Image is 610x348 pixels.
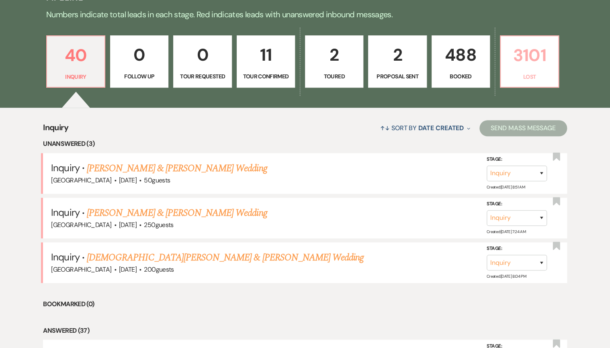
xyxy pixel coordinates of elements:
p: Toured [310,72,358,81]
p: Tour Confirmed [242,72,290,81]
span: Created: [DATE] 7:24 AM [487,229,526,234]
a: 2Toured [305,35,363,88]
span: [DATE] [119,176,137,184]
a: 11Tour Confirmed [237,35,295,88]
span: [GEOGRAPHIC_DATA] [51,176,111,184]
label: Stage: [487,155,547,164]
span: Inquiry [51,206,79,219]
span: Inquiry [43,121,68,139]
span: [DATE] [119,221,137,229]
p: Numbers indicate total leads in each stage. Red indicates leads with unanswered inbound messages. [16,8,594,21]
a: 0Follow Up [110,35,168,88]
a: [PERSON_NAME] & [PERSON_NAME] Wedding [87,161,267,176]
a: 40Inquiry [46,35,105,88]
p: Proposal Sent [373,72,421,81]
span: 250 guests [144,221,173,229]
span: Inquiry [51,162,79,174]
a: 488Booked [432,35,490,88]
p: 488 [437,41,485,68]
span: Inquiry [51,251,79,263]
label: Stage: [487,200,547,209]
li: Answered (37) [43,325,567,336]
a: 0Tour Requested [173,35,231,88]
span: 200 guests [144,265,174,274]
span: [DATE] [119,265,137,274]
span: ↑↓ [380,124,390,132]
p: Tour Requested [178,72,226,81]
a: 3101Lost [500,35,559,88]
span: Created: [DATE] 8:04 PM [487,274,526,279]
p: Booked [437,72,485,81]
a: [DEMOGRAPHIC_DATA][PERSON_NAME] & [PERSON_NAME] Wedding [87,250,364,265]
span: [GEOGRAPHIC_DATA] [51,221,111,229]
span: Date Created [418,124,464,132]
label: Stage: [487,244,547,253]
p: 2 [310,41,358,68]
span: [GEOGRAPHIC_DATA] [51,265,111,274]
span: 50 guests [144,176,170,184]
p: 11 [242,41,290,68]
p: Follow Up [115,72,163,81]
p: Lost [506,72,553,81]
a: 2Proposal Sent [368,35,426,88]
span: Created: [DATE] 8:51 AM [487,184,525,190]
button: Sort By Date Created [377,117,473,139]
a: [PERSON_NAME] & [PERSON_NAME] Wedding [87,206,267,220]
li: Unanswered (3) [43,139,567,149]
p: 2 [373,41,421,68]
p: 40 [52,42,100,69]
button: Send Mass Message [479,120,567,136]
p: 3101 [506,42,553,69]
p: Inquiry [52,72,100,81]
p: 0 [115,41,163,68]
p: 0 [178,41,226,68]
li: Bookmarked (0) [43,299,567,309]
